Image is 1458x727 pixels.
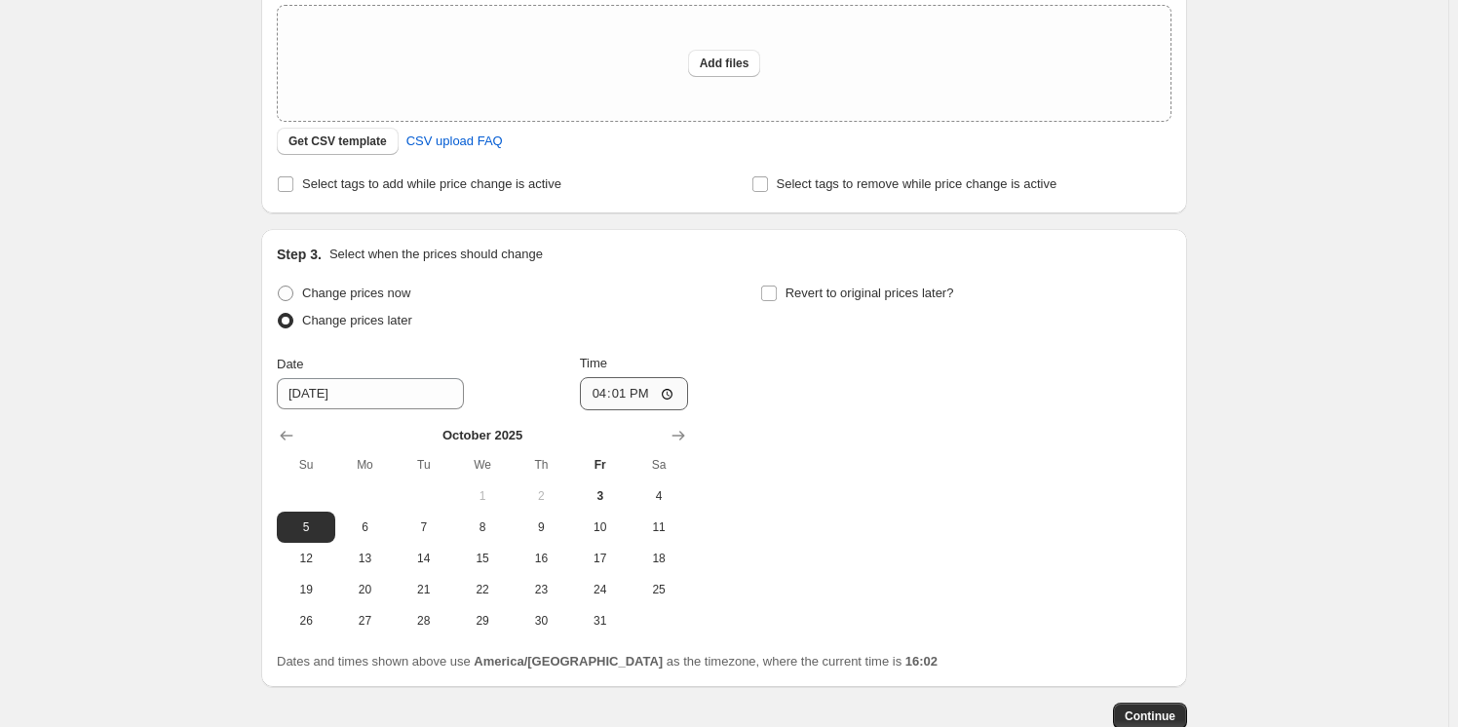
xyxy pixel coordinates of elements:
span: Sa [637,457,680,473]
button: Saturday October 11 2025 [630,512,688,543]
button: Get CSV template [277,128,399,155]
span: 19 [285,582,327,597]
span: Change prices now [302,286,410,300]
button: Monday October 27 2025 [335,605,394,636]
span: 4 [637,488,680,504]
th: Tuesday [395,449,453,480]
th: Monday [335,449,394,480]
button: Show next month, November 2025 [665,422,692,449]
th: Sunday [277,449,335,480]
span: 28 [403,613,445,629]
button: Friday October 10 2025 [571,512,630,543]
button: Tuesday October 14 2025 [395,543,453,574]
button: Monday October 13 2025 [335,543,394,574]
button: Monday October 6 2025 [335,512,394,543]
button: Friday October 31 2025 [571,605,630,636]
button: Tuesday October 21 2025 [395,574,453,605]
span: 18 [637,551,680,566]
input: 10/3/2025 [277,378,464,409]
button: Thursday October 2 2025 [512,480,570,512]
h2: Step 3. [277,245,322,264]
th: Friday [571,449,630,480]
span: 9 [519,519,562,535]
span: 27 [343,613,386,629]
span: Select tags to add while price change is active [302,176,561,191]
span: Su [285,457,327,473]
span: 7 [403,519,445,535]
button: Wednesday October 29 2025 [453,605,512,636]
span: 15 [461,551,504,566]
span: CSV upload FAQ [406,132,503,151]
button: Wednesday October 1 2025 [453,480,512,512]
p: Select when the prices should change [329,245,543,264]
span: 23 [519,582,562,597]
button: Monday October 20 2025 [335,574,394,605]
th: Thursday [512,449,570,480]
button: Tuesday October 7 2025 [395,512,453,543]
span: 31 [579,613,622,629]
button: Today Friday October 3 2025 [571,480,630,512]
span: Th [519,457,562,473]
button: Sunday October 5 2025 [277,512,335,543]
span: Mo [343,457,386,473]
span: 26 [285,613,327,629]
span: Fr [579,457,622,473]
span: 30 [519,613,562,629]
button: Wednesday October 22 2025 [453,574,512,605]
span: We [461,457,504,473]
span: 22 [461,582,504,597]
button: Thursday October 9 2025 [512,512,570,543]
span: 5 [285,519,327,535]
button: Tuesday October 28 2025 [395,605,453,636]
span: Revert to original prices later? [786,286,954,300]
span: Time [580,356,607,370]
button: Sunday October 12 2025 [277,543,335,574]
span: Dates and times shown above use as the timezone, where the current time is [277,654,938,669]
button: Saturday October 25 2025 [630,574,688,605]
span: 3 [579,488,622,504]
button: Add files [688,50,761,77]
span: 6 [343,519,386,535]
span: 2 [519,488,562,504]
span: Continue [1125,708,1175,724]
span: Add files [700,56,749,71]
button: Show previous month, September 2025 [273,422,300,449]
span: 24 [579,582,622,597]
span: 8 [461,519,504,535]
button: Thursday October 16 2025 [512,543,570,574]
span: 21 [403,582,445,597]
b: 16:02 [905,654,938,669]
button: Wednesday October 15 2025 [453,543,512,574]
span: 12 [285,551,327,566]
span: 11 [637,519,680,535]
span: 17 [579,551,622,566]
span: Select tags to remove while price change is active [777,176,1057,191]
span: Get CSV template [288,134,387,149]
span: 10 [579,519,622,535]
span: 20 [343,582,386,597]
button: Sunday October 26 2025 [277,605,335,636]
input: 12:00 [580,377,689,410]
span: 29 [461,613,504,629]
button: Sunday October 19 2025 [277,574,335,605]
th: Wednesday [453,449,512,480]
button: Thursday October 30 2025 [512,605,570,636]
button: Wednesday October 8 2025 [453,512,512,543]
button: Saturday October 18 2025 [630,543,688,574]
b: America/[GEOGRAPHIC_DATA] [474,654,663,669]
th: Saturday [630,449,688,480]
a: CSV upload FAQ [395,126,515,157]
button: Friday October 24 2025 [571,574,630,605]
span: 13 [343,551,386,566]
span: 25 [637,582,680,597]
span: Change prices later [302,313,412,327]
button: Saturday October 4 2025 [630,480,688,512]
span: Date [277,357,303,371]
span: 14 [403,551,445,566]
button: Friday October 17 2025 [571,543,630,574]
span: Tu [403,457,445,473]
span: 16 [519,551,562,566]
button: Thursday October 23 2025 [512,574,570,605]
span: 1 [461,488,504,504]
